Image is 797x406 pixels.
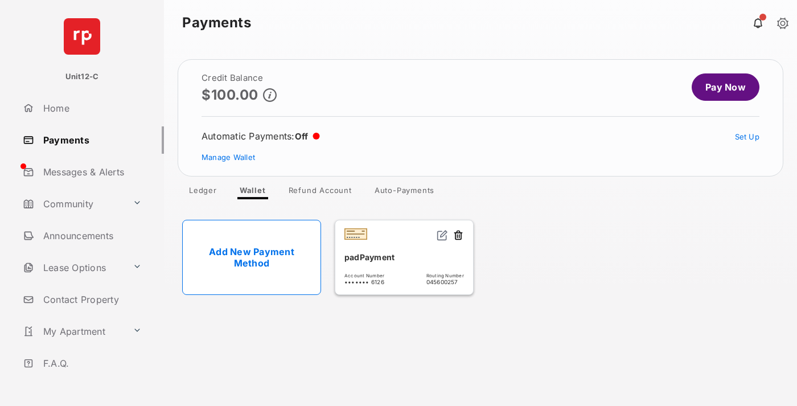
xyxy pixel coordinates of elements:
[18,286,164,313] a: Contact Property
[426,278,464,285] span: 045600257
[202,153,255,162] a: Manage Wallet
[182,220,321,295] a: Add New Payment Method
[280,186,361,199] a: Refund Account
[65,71,99,83] p: Unit12-C
[18,350,164,377] a: F.A.Q.
[231,186,275,199] a: Wallet
[18,95,164,122] a: Home
[426,273,464,278] span: Routing Number
[182,16,251,30] strong: Payments
[202,73,277,83] h2: Credit Balance
[18,126,164,154] a: Payments
[18,222,164,249] a: Announcements
[202,87,258,102] p: $100.00
[18,158,164,186] a: Messages & Alerts
[18,254,128,281] a: Lease Options
[437,229,448,241] img: svg+xml;base64,PHN2ZyB2aWV3Qm94PSIwIDAgMjQgMjQiIHdpZHRoPSIxNiIgaGVpZ2h0PSIxNiIgZmlsbD0ibm9uZSIgeG...
[202,130,320,142] div: Automatic Payments :
[295,131,309,142] span: Off
[735,132,760,141] a: Set Up
[344,273,384,278] span: Account Number
[365,186,443,199] a: Auto-Payments
[344,248,464,266] div: padPayment
[344,278,384,285] span: ••••••• 6126
[64,18,100,55] img: svg+xml;base64,PHN2ZyB4bWxucz0iaHR0cDovL3d3dy53My5vcmcvMjAwMC9zdmciIHdpZHRoPSI2NCIgaGVpZ2h0PSI2NC...
[18,318,128,345] a: My Apartment
[180,186,226,199] a: Ledger
[18,190,128,218] a: Community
